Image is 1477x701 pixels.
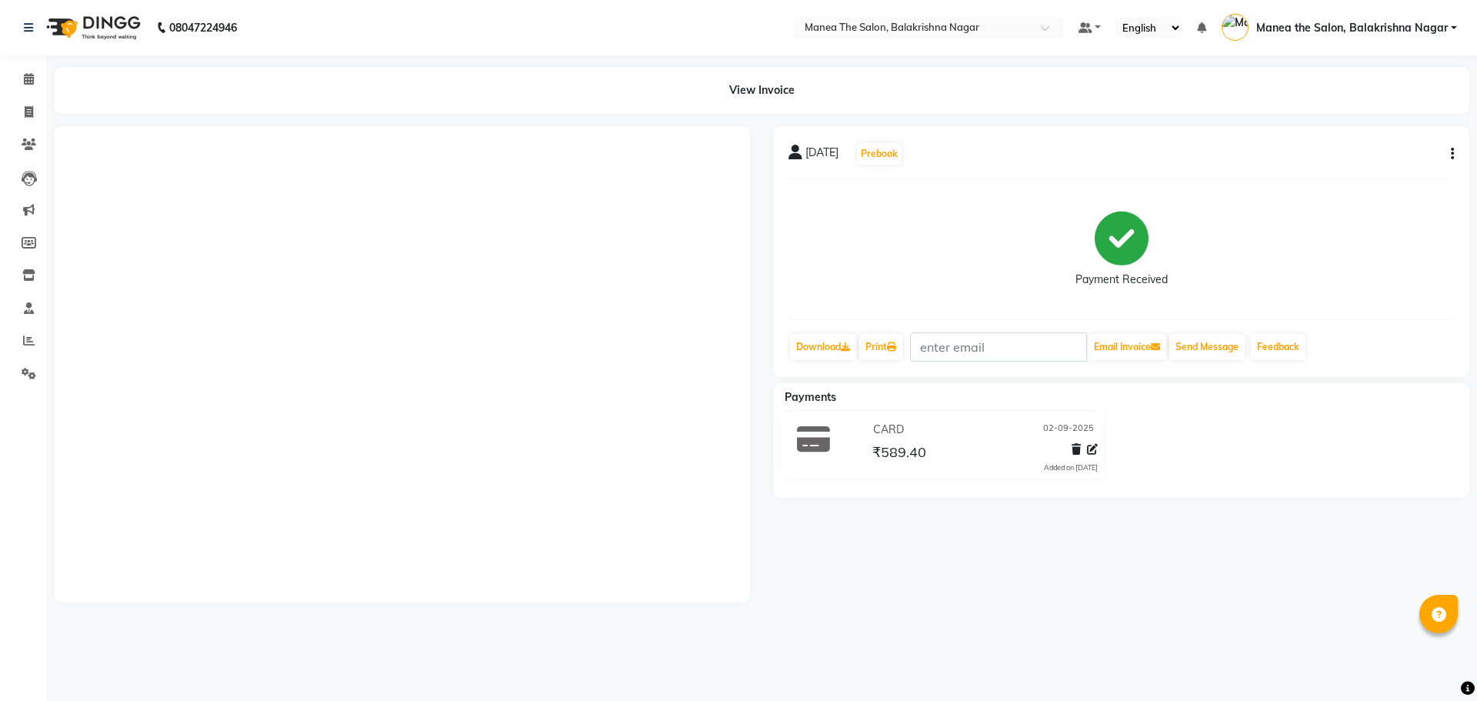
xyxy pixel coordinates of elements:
[1251,334,1305,360] a: Feedback
[1075,272,1168,288] div: Payment Received
[39,6,145,49] img: logo
[1256,20,1448,36] span: Manea the Salon, Balakrishna Nagar
[54,67,1469,114] div: View Invoice
[910,332,1087,362] input: enter email
[1044,462,1098,473] div: Added on [DATE]
[790,334,856,360] a: Download
[872,443,926,465] span: ₹589.40
[1222,14,1249,41] img: Manea the Salon, Balakrishna Nagar
[857,143,902,165] button: Prebook
[805,145,839,166] span: [DATE]
[1412,639,1462,686] iframe: chat widget
[785,390,836,404] span: Payments
[873,422,904,438] span: CARD
[1043,422,1094,438] span: 02-09-2025
[859,334,902,360] a: Print
[1169,334,1245,360] button: Send Message
[1088,334,1166,360] button: Email Invoice
[169,6,237,49] b: 08047224946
